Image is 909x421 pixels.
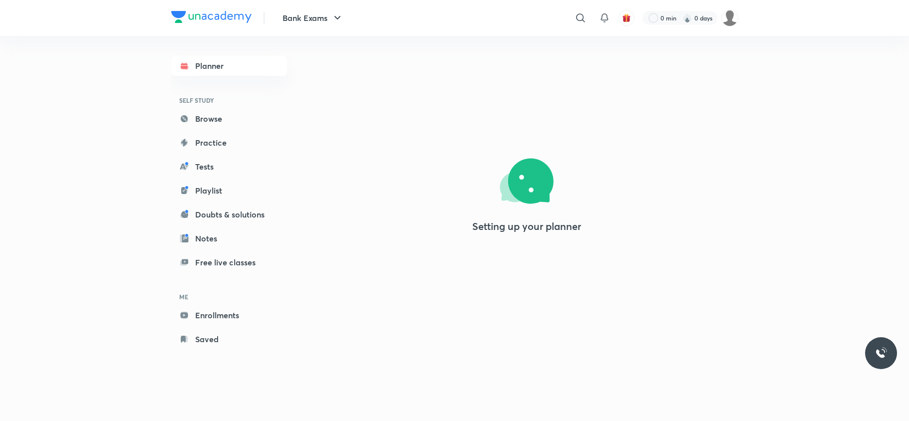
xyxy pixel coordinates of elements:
button: Bank Exams [277,8,349,28]
a: Saved [171,329,287,349]
a: Free live classes [171,252,287,272]
a: Practice [171,133,287,153]
h6: ME [171,288,287,305]
img: Company Logo [171,11,252,23]
h6: SELF STUDY [171,92,287,109]
a: Notes [171,228,287,248]
img: rohit [721,9,738,26]
a: Playlist [171,181,287,201]
a: Browse [171,109,287,129]
a: Enrollments [171,305,287,325]
img: ttu [875,347,887,359]
button: avatar [618,10,634,26]
img: streak [682,13,692,23]
img: avatar [622,13,631,22]
a: Tests [171,157,287,177]
a: Planner [171,56,287,76]
a: Company Logo [171,11,252,25]
a: Doubts & solutions [171,205,287,224]
h4: Setting up your planner [472,220,581,232]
